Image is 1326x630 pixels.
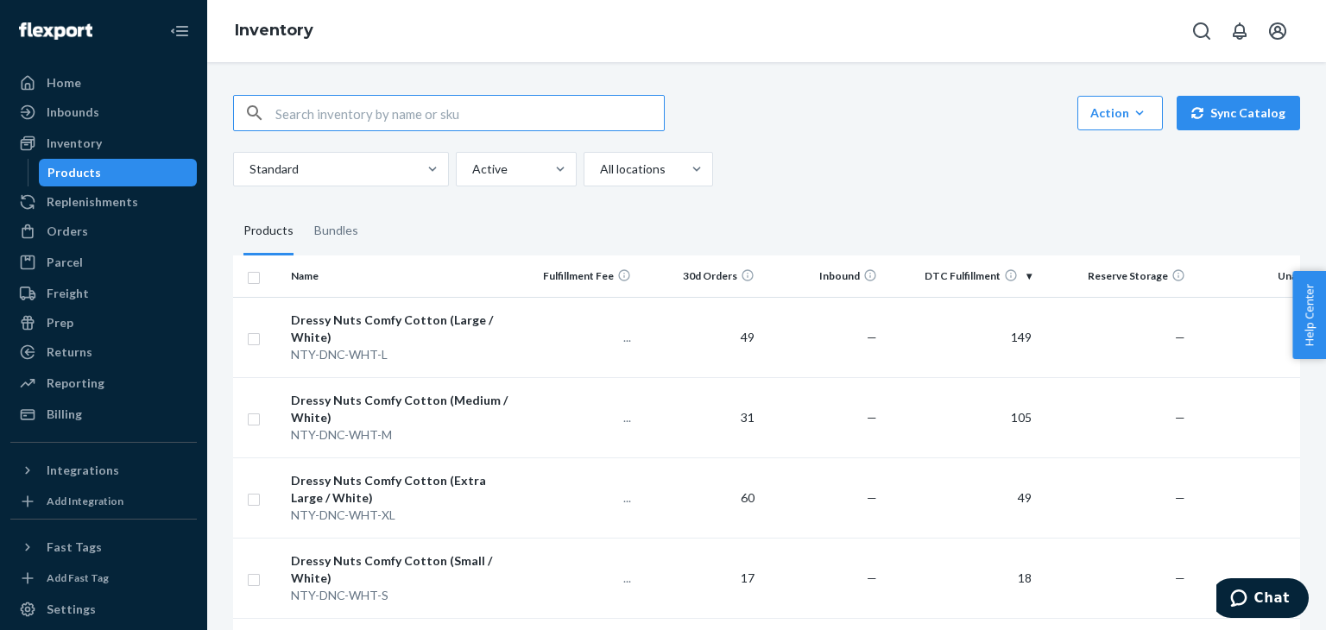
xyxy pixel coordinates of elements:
[39,159,198,186] a: Products
[638,538,761,618] td: 17
[1177,96,1300,130] button: Sync Catalog
[47,135,102,152] div: Inventory
[515,255,639,297] th: Fulfillment Fee
[884,297,1038,377] td: 149
[291,426,508,444] div: NTY-DNC-WHT-M
[1222,14,1257,48] button: Open notifications
[10,249,197,276] a: Parcel
[47,314,73,331] div: Prep
[47,343,92,361] div: Returns
[10,338,197,366] a: Returns
[761,255,885,297] th: Inbound
[291,346,508,363] div: NTY-DNC-WHT-L
[47,74,81,91] div: Home
[314,207,358,255] div: Bundles
[47,406,82,423] div: Billing
[10,457,197,484] button: Integrations
[47,494,123,508] div: Add Integration
[884,457,1038,538] td: 49
[47,223,88,240] div: Orders
[1175,490,1185,505] span: —
[275,96,664,130] input: Search inventory by name or sku
[291,472,508,507] div: Dressy Nuts Comfy Cotton (Extra Large / White)
[884,538,1038,618] td: 18
[221,6,327,56] ol: breadcrumbs
[867,490,877,505] span: —
[291,312,508,346] div: Dressy Nuts Comfy Cotton (Large / White)
[1090,104,1150,122] div: Action
[522,329,632,346] p: ...
[867,330,877,344] span: —
[522,570,632,587] p: ...
[522,489,632,507] p: ...
[47,193,138,211] div: Replenishments
[47,164,101,181] div: Products
[867,570,877,585] span: —
[10,309,197,337] a: Prep
[638,297,761,377] td: 49
[47,254,83,271] div: Parcel
[10,188,197,216] a: Replenishments
[162,14,197,48] button: Close Navigation
[884,377,1038,457] td: 105
[19,22,92,40] img: Flexport logo
[1175,570,1185,585] span: —
[235,21,313,40] a: Inventory
[47,462,119,479] div: Integrations
[10,491,197,512] a: Add Integration
[522,409,632,426] p: ...
[1216,578,1309,621] iframe: Opens a widget where you can chat to one of our agents
[884,255,1038,297] th: DTC Fulfillment
[47,539,102,556] div: Fast Tags
[243,207,294,255] div: Products
[47,601,96,618] div: Settings
[867,410,877,425] span: —
[470,161,472,178] input: Active
[1077,96,1163,130] button: Action
[10,98,197,126] a: Inbounds
[284,255,515,297] th: Name
[10,568,197,589] a: Add Fast Tag
[638,377,761,457] td: 31
[1039,255,1192,297] th: Reserve Storage
[47,285,89,302] div: Freight
[10,69,197,97] a: Home
[47,570,109,585] div: Add Fast Tag
[10,217,197,245] a: Orders
[291,587,508,604] div: NTY-DNC-WHT-S
[1184,14,1219,48] button: Open Search Box
[638,457,761,538] td: 60
[47,375,104,392] div: Reporting
[291,552,508,587] div: Dressy Nuts Comfy Cotton (Small / White)
[598,161,600,178] input: All locations
[1292,271,1326,359] button: Help Center
[291,507,508,524] div: NTY-DNC-WHT-XL
[291,392,508,426] div: Dressy Nuts Comfy Cotton (Medium / White)
[638,255,761,297] th: 30d Orders
[10,280,197,307] a: Freight
[47,104,99,121] div: Inbounds
[10,400,197,428] a: Billing
[10,595,197,623] a: Settings
[1175,410,1185,425] span: —
[10,369,197,397] a: Reporting
[1175,330,1185,344] span: —
[10,533,197,561] button: Fast Tags
[248,161,249,178] input: Standard
[1260,14,1295,48] button: Open account menu
[10,129,197,157] a: Inventory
